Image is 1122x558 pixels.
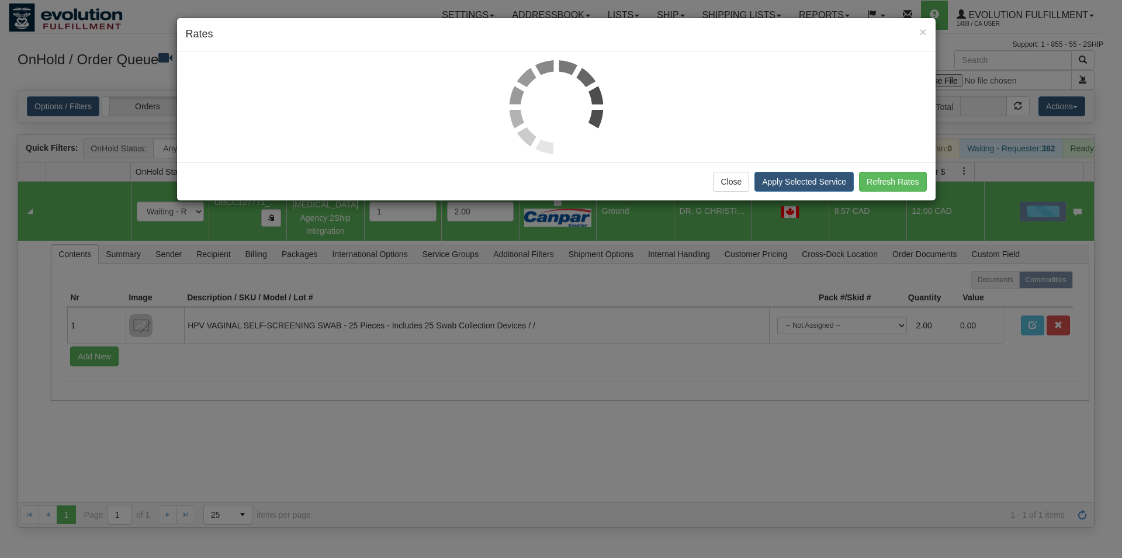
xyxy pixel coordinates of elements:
[510,60,603,154] img: loader.gif
[754,172,854,192] button: Apply Selected Service
[713,172,749,192] button: Close
[186,27,927,42] h4: Rates
[919,26,926,38] button: Close
[859,172,926,192] button: Refresh Rates
[919,25,926,39] span: ×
